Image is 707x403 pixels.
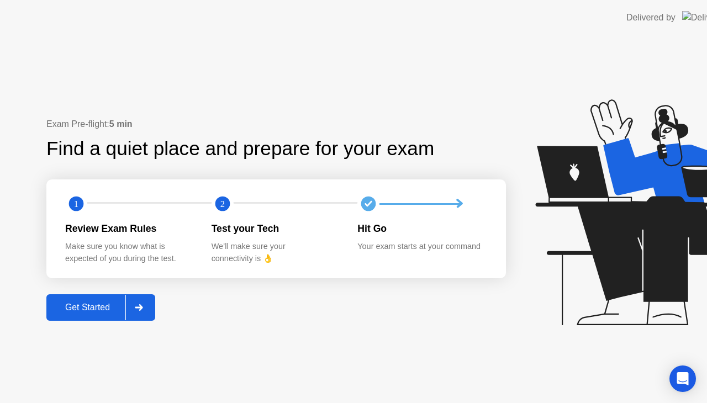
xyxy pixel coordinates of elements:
[46,134,436,163] div: Find a quiet place and prepare for your exam
[357,241,486,253] div: Your exam starts at your command
[212,221,340,236] div: Test your Tech
[109,119,133,129] b: 5 min
[626,11,676,24] div: Delivered by
[46,294,155,321] button: Get Started
[669,365,696,392] div: Open Intercom Messenger
[46,118,506,131] div: Exam Pre-flight:
[65,221,194,236] div: Review Exam Rules
[357,221,486,236] div: Hit Go
[212,241,340,264] div: We’ll make sure your connectivity is 👌
[65,241,194,264] div: Make sure you know what is expected of you during the test.
[74,199,78,209] text: 1
[220,199,225,209] text: 2
[50,303,125,312] div: Get Started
